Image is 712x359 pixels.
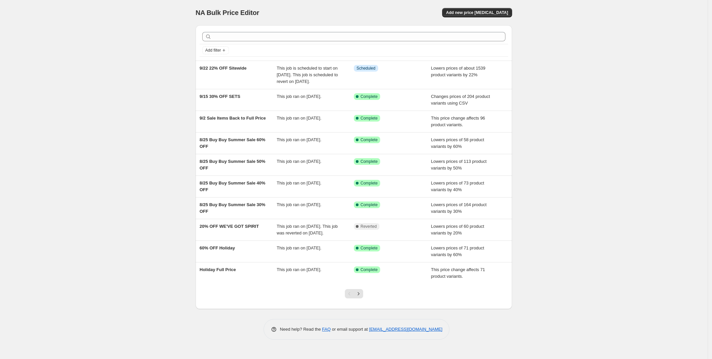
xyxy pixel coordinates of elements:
[277,180,322,185] span: This job ran on [DATE].
[431,94,490,106] span: Changes prices of 204 product variants using CSV
[369,327,442,332] a: [EMAIL_ADDRESS][DOMAIN_NAME]
[277,66,338,84] span: This job is scheduled to start on [DATE]. This job is scheduled to revert on [DATE].
[360,224,377,229] span: Reverted
[200,137,265,149] span: 8/25 Buy Buy Summer Sale 60% OFF
[431,116,485,127] span: This price change affects 96 product variants.
[200,66,247,71] span: 9/22 22% OFF Sitewide
[360,267,377,272] span: Complete
[360,94,377,99] span: Complete
[322,327,331,332] a: FAQ
[200,180,265,192] span: 8/25 Buy Buy Summer Sale 40% OFF
[431,224,484,235] span: Lowers prices of 60 product variants by 20%
[360,202,377,207] span: Complete
[431,245,484,257] span: Lowers prices of 71 product variants by 60%
[202,46,229,54] button: Add filter
[331,327,369,332] span: or email support at
[200,116,266,121] span: 9/2 Sale Items Back to Full Price
[354,289,363,298] button: Next
[277,202,322,207] span: This job ran on [DATE].
[442,8,512,17] button: Add new price [MEDICAL_DATA]
[277,137,322,142] span: This job ran on [DATE].
[277,224,338,235] span: This job ran on [DATE]. This job was reverted on [DATE].
[200,202,265,214] span: 8/25 Buy Buy Summer Sale 30% OFF
[196,9,259,16] span: NA Bulk Price Editor
[431,137,484,149] span: Lowers prices of 58 product variants by 60%
[360,180,377,186] span: Complete
[200,94,240,99] span: 9/15 30% OFF SETS
[280,327,322,332] span: Need help? Read the
[431,202,487,214] span: Lowers prices of 164 product variants by 30%
[277,267,322,272] span: This job ran on [DATE].
[356,66,375,71] span: Scheduled
[360,159,377,164] span: Complete
[431,159,487,171] span: Lowers prices of 113 product variants by 50%
[277,245,322,250] span: This job ran on [DATE].
[431,66,485,77] span: Lowers prices of about 1539 product variants by 22%
[277,159,322,164] span: This job ran on [DATE].
[431,180,484,192] span: Lowers prices of 73 product variants by 40%
[200,245,235,250] span: 60% OFF Holiday
[360,137,377,143] span: Complete
[277,94,322,99] span: This job ran on [DATE].
[200,159,265,171] span: 8/25 Buy Buy Summer Sale 50% OFF
[345,289,363,298] nav: Pagination
[360,245,377,251] span: Complete
[360,116,377,121] span: Complete
[200,224,259,229] span: 20% OFF WE'VE GOT SPIRIT
[200,267,236,272] span: Holiday Full Price
[205,48,221,53] span: Add filter
[446,10,508,15] span: Add new price [MEDICAL_DATA]
[277,116,322,121] span: This job ran on [DATE].
[431,267,485,279] span: This price change affects 71 product variants.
